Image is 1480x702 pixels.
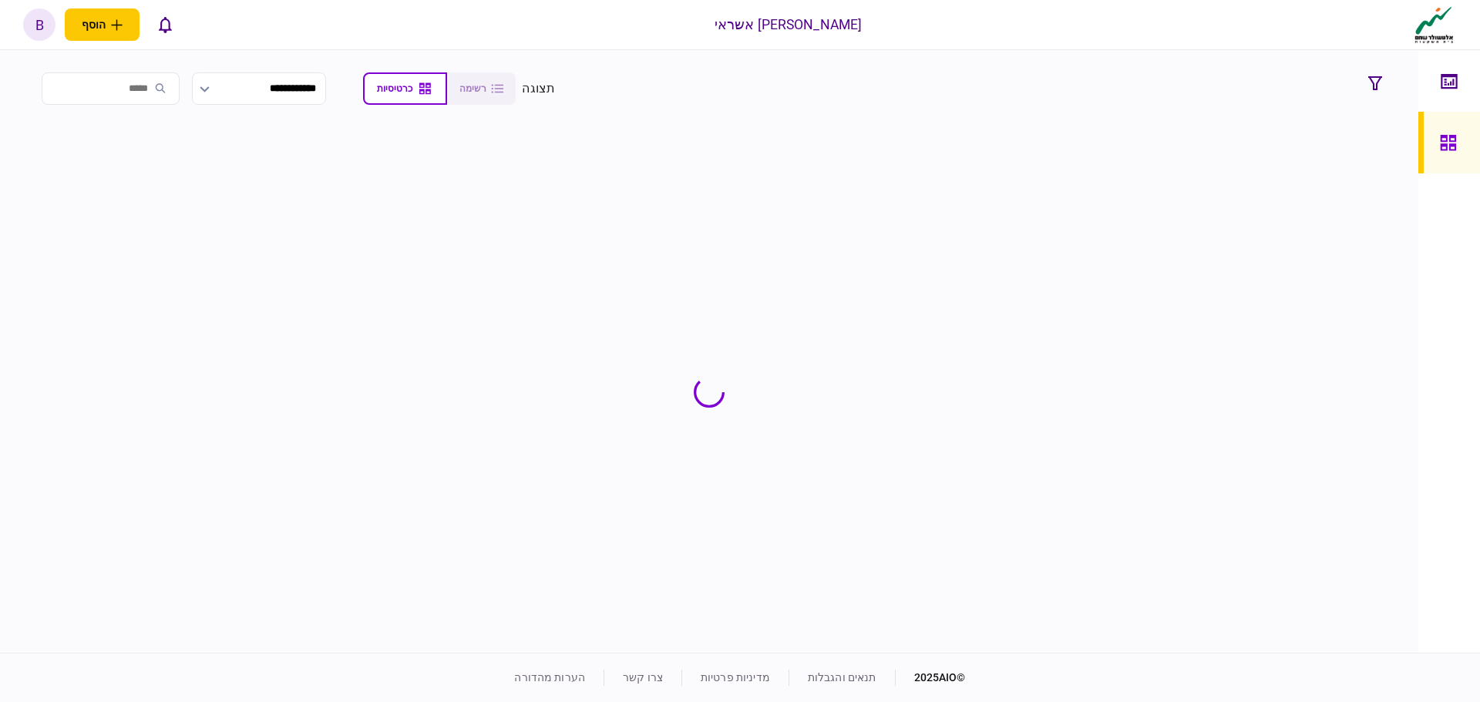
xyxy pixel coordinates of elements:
img: client company logo [1411,5,1457,44]
div: [PERSON_NAME] אשראי [715,15,863,35]
button: b [23,8,55,41]
a: הערות מהדורה [514,671,585,684]
span: כרטיסיות [377,83,412,94]
a: מדיניות פרטיות [701,671,770,684]
button: פתח רשימת התראות [149,8,181,41]
div: תצוגה [522,79,555,98]
span: רשימה [459,83,486,94]
a: צרו קשר [623,671,663,684]
a: תנאים והגבלות [808,671,876,684]
button: רשימה [447,72,516,105]
div: © 2025 AIO [895,670,966,686]
button: כרטיסיות [363,72,447,105]
button: פתח תפריט להוספת לקוח [65,8,140,41]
